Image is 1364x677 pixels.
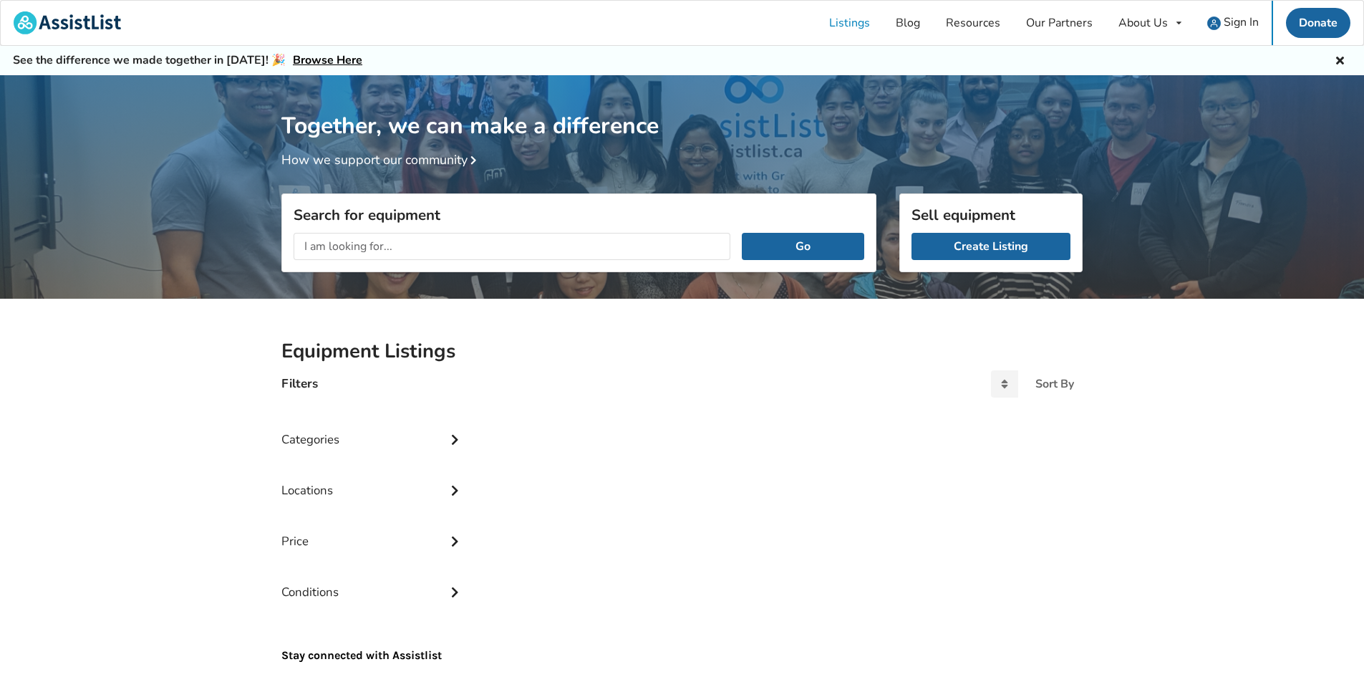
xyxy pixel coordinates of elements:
[816,1,883,45] a: Listings
[911,206,1070,224] h3: Sell equipment
[1013,1,1106,45] a: Our Partners
[281,151,482,168] a: How we support our community
[911,233,1070,260] a: Create Listing
[13,53,362,68] h5: See the difference we made together in [DATE]! 🎉
[742,233,864,260] button: Go
[293,52,362,68] a: Browse Here
[1118,17,1168,29] div: About Us
[294,206,864,224] h3: Search for equipment
[281,454,465,505] div: Locations
[1286,8,1350,38] a: Donate
[1224,14,1259,30] span: Sign In
[281,403,465,454] div: Categories
[933,1,1013,45] a: Resources
[281,339,1083,364] h2: Equipment Listings
[14,11,121,34] img: assistlist-logo
[1207,16,1221,30] img: user icon
[281,75,1083,140] h1: Together, we can make a difference
[281,505,465,556] div: Price
[294,233,730,260] input: I am looking for...
[281,608,465,664] p: Stay connected with Assistlist
[1035,378,1074,390] div: Sort By
[1194,1,1272,45] a: user icon Sign In
[883,1,933,45] a: Blog
[281,375,318,392] h4: Filters
[281,556,465,607] div: Conditions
